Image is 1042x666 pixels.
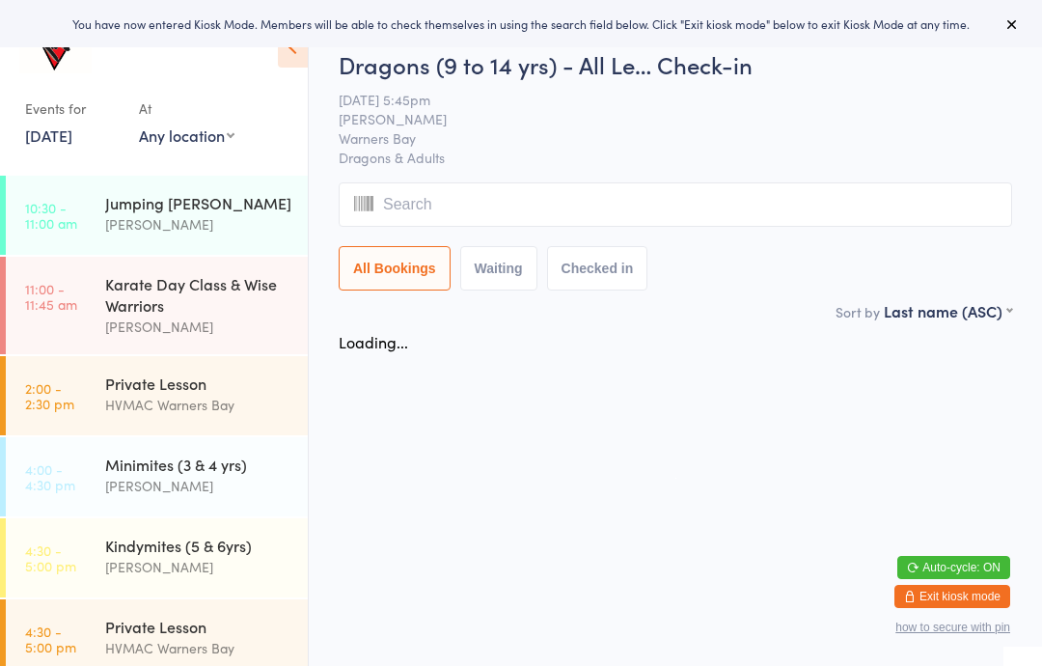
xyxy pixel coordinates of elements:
[105,475,291,497] div: [PERSON_NAME]
[836,302,880,321] label: Sort by
[547,246,648,291] button: Checked in
[897,556,1010,579] button: Auto-cycle: ON
[25,624,76,654] time: 4:30 - 5:00 pm
[25,93,120,125] div: Events for
[25,461,75,492] time: 4:00 - 4:30 pm
[339,109,982,128] span: [PERSON_NAME]
[6,356,308,435] a: 2:00 -2:30 pmPrivate LessonHVMAC Warners Bay
[105,192,291,213] div: Jumping [PERSON_NAME]
[25,125,72,146] a: [DATE]
[25,380,74,411] time: 2:00 - 2:30 pm
[339,128,982,148] span: Warners Bay
[105,535,291,556] div: Kindymites (5 & 6yrs)
[6,257,308,354] a: 11:00 -11:45 amKarate Day Class & Wise Warriors[PERSON_NAME]
[895,621,1010,634] button: how to secure with pin
[6,176,308,255] a: 10:30 -11:00 amJumping [PERSON_NAME][PERSON_NAME]
[339,246,451,291] button: All Bookings
[105,394,291,416] div: HVMAC Warners Bay
[460,246,537,291] button: Waiting
[339,182,1012,227] input: Search
[105,273,291,316] div: Karate Day Class & Wise Warriors
[894,585,1010,608] button: Exit kiosk mode
[105,556,291,578] div: [PERSON_NAME]
[6,518,308,597] a: 4:30 -5:00 pmKindymites (5 & 6yrs)[PERSON_NAME]
[339,148,1012,167] span: Dragons & Adults
[105,316,291,338] div: [PERSON_NAME]
[31,15,1011,32] div: You have now entered Kiosk Mode. Members will be able to check themselves in using the search fie...
[105,454,291,475] div: Minimites (3 & 4 yrs)
[339,331,408,352] div: Loading...
[6,437,308,516] a: 4:00 -4:30 pmMinimites (3 & 4 yrs)[PERSON_NAME]
[25,200,77,231] time: 10:30 - 11:00 am
[339,48,1012,80] h2: Dragons (9 to 14 yrs) - All Le… Check-in
[105,616,291,637] div: Private Lesson
[105,373,291,394] div: Private Lesson
[139,125,234,146] div: Any location
[25,281,77,312] time: 11:00 - 11:45 am
[105,637,291,659] div: HVMAC Warners Bay
[105,213,291,236] div: [PERSON_NAME]
[25,542,76,573] time: 4:30 - 5:00 pm
[884,300,1012,321] div: Last name (ASC)
[339,90,982,109] span: [DATE] 5:45pm
[139,93,234,125] div: At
